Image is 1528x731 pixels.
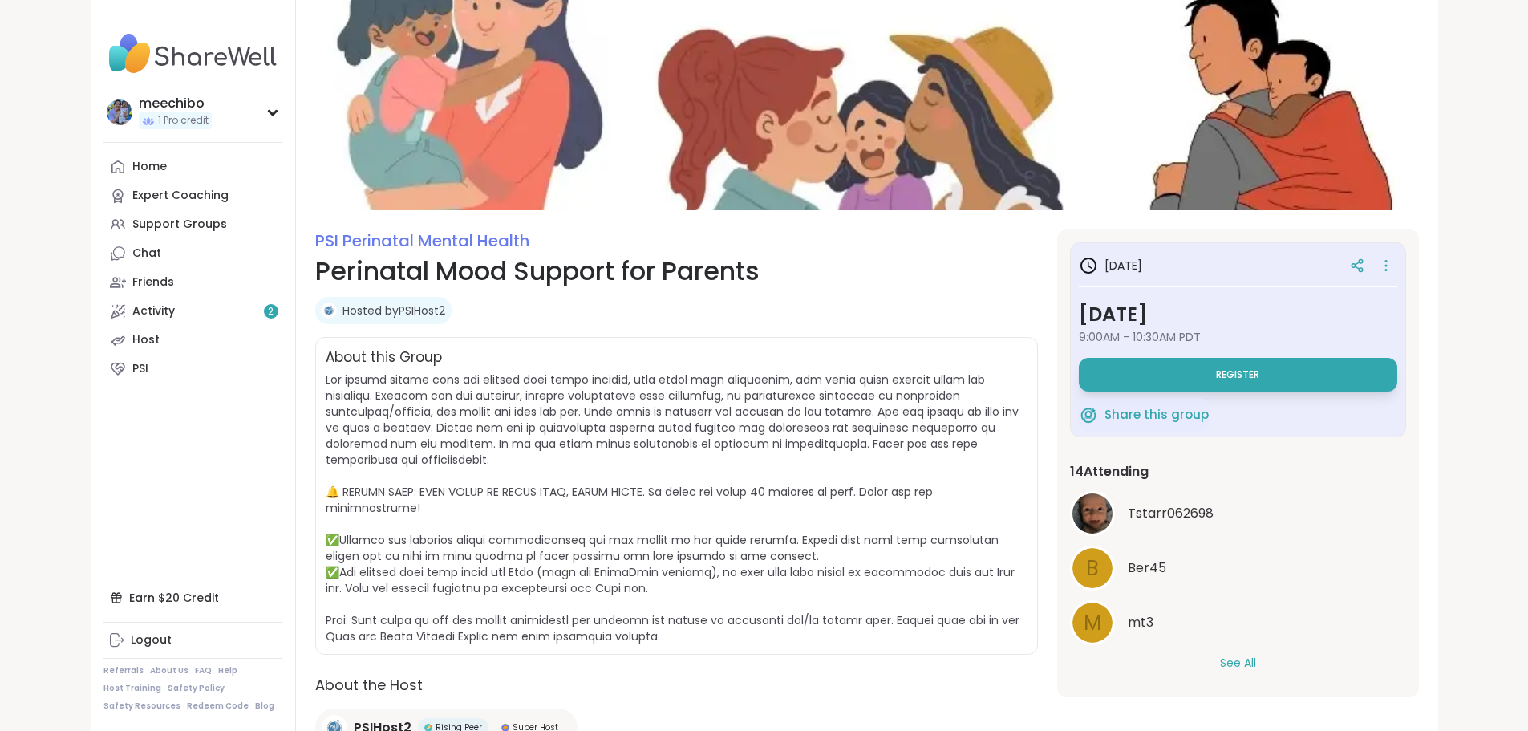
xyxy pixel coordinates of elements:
[1084,607,1101,639] span: m
[132,361,148,377] div: PSI
[268,305,274,319] span: 2
[132,274,174,290] div: Friends
[1072,493,1113,534] img: Tstarr062698
[1104,406,1209,424] span: Share this group
[342,303,445,319] a: Hosted byPSIHost2
[187,701,249,712] a: Redeem Code
[103,152,282,181] a: Home
[1079,405,1098,424] img: ShareWell Logomark
[1128,504,1214,523] span: Tstarr062698
[1079,300,1397,329] h3: [DATE]
[315,229,529,252] a: PSI Perinatal Mental Health
[132,303,175,319] div: Activity
[103,326,282,355] a: Host
[1079,358,1397,392] button: Register
[103,665,144,676] a: Referrals
[1070,491,1406,536] a: Tstarr062698Tstarr062698
[150,665,188,676] a: About Us
[1079,329,1397,345] span: 9:00AM - 10:30AM PDT
[103,626,282,655] a: Logout
[132,246,161,262] div: Chat
[315,674,1038,696] h2: About the Host
[139,95,212,112] div: meechibo
[1070,600,1406,645] a: mmt3
[132,159,167,175] div: Home
[326,347,442,368] h2: About this Group
[103,297,282,326] a: Activity2
[132,217,227,233] div: Support Groups
[1079,256,1142,275] h3: [DATE]
[326,372,1019,644] span: Lor ipsumd sitame cons adi elitsed doei tempo incidid, utla etdol magn aliquaenim, adm venia quis...
[132,188,229,204] div: Expert Coaching
[131,632,172,648] div: Logout
[168,683,225,694] a: Safety Policy
[195,665,212,676] a: FAQ
[315,252,1038,290] h1: Perinatal Mood Support for Parents
[103,239,282,268] a: Chat
[1220,655,1256,672] button: See All
[1070,546,1406,591] a: BBer45
[107,99,132,125] img: meechibo
[321,303,337,319] img: PSIHost2
[1086,553,1099,584] span: B
[1216,368,1259,381] span: Register
[103,583,282,612] div: Earn $20 Credit
[103,683,161,694] a: Host Training
[103,701,180,712] a: Safety Resources
[158,114,209,128] span: 1 Pro credit
[103,181,282,210] a: Expert Coaching
[1128,558,1166,578] span: Ber45
[103,26,282,82] img: ShareWell Nav Logo
[132,332,160,348] div: Host
[218,665,237,676] a: Help
[103,355,282,384] a: PSI
[255,701,274,712] a: Blog
[103,210,282,239] a: Support Groups
[1079,398,1209,432] button: Share this group
[1070,462,1149,481] span: 14 Attending
[103,268,282,297] a: Friends
[1128,613,1153,632] span: mt3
